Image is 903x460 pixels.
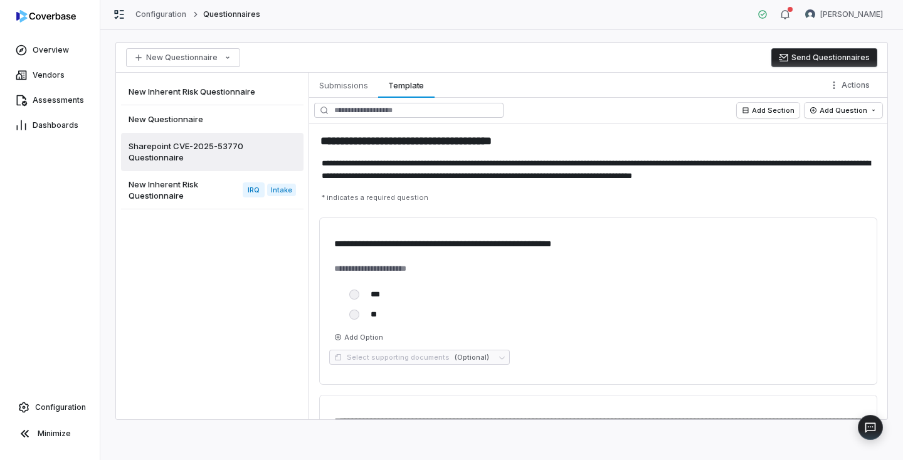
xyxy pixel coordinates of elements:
a: Configuration [5,396,95,419]
button: New Questionnaire [126,48,240,67]
span: New Inherent Risk Questionnaire [129,86,255,97]
a: Assessments [3,89,97,112]
a: Overview [3,39,97,61]
span: IRQ [243,182,265,197]
span: Dashboards [33,120,78,130]
p: * indicates a required question [317,188,880,207]
img: Daniel Aranibar avatar [805,9,815,19]
a: Dashboards [3,114,97,137]
span: New Questionnaire [129,113,203,125]
a: New Inherent Risk Questionnaire [121,78,304,105]
span: Questionnaires [203,9,261,19]
span: Submissions [314,77,373,93]
button: Add Option [329,330,388,345]
button: Send Questionnaires [771,48,877,67]
button: Minimize [5,421,95,446]
img: logo-D7KZi-bG.svg [16,10,76,23]
a: Vendors [3,64,97,86]
span: Overview [33,45,69,55]
button: Add Question [805,103,882,118]
button: Add Section [737,103,800,118]
a: New Inherent Risk QuestionnaireIRQIntake [121,171,304,209]
span: Configuration [35,402,86,412]
span: [PERSON_NAME] [820,9,883,19]
span: Minimize [38,429,71,439]
span: New Inherent Risk Questionnaire [129,179,238,201]
button: Daniel Aranibar avatar[PERSON_NAME] [798,5,890,24]
button: More actions [825,76,877,95]
a: New Questionnaire [121,105,304,133]
span: Vendors [33,70,65,80]
span: Assessments [33,95,84,105]
span: Template [383,77,429,93]
span: Sharepoint CVE-2025-53770 Questionnaire [129,140,291,163]
span: Intake [267,184,296,196]
a: Sharepoint CVE-2025-53770 Questionnaire [121,133,304,171]
a: Configuration [135,9,187,19]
